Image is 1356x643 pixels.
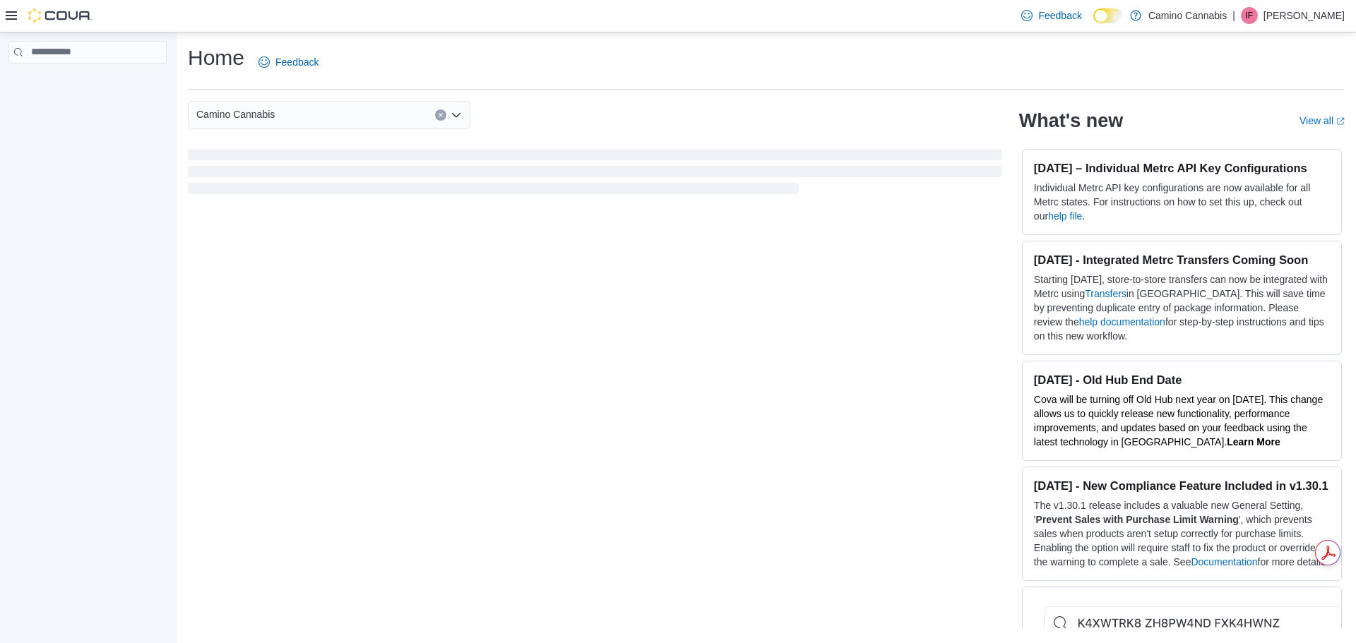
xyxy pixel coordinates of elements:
[8,66,167,100] nav: Complex example
[1246,7,1254,24] span: IF
[1034,498,1330,569] p: The v1.30.1 release includes a valuable new General Setting, ' ', which prevents sales when produ...
[1148,7,1227,24] p: Camino Cannabis
[451,109,462,121] button: Open list of options
[1191,556,1257,567] a: Documentation
[188,152,1002,197] span: Loading
[1085,288,1126,299] a: Transfers
[196,106,275,123] span: Camino Cannabis
[1034,479,1330,493] h3: [DATE] - New Compliance Feature Included in v1.30.1
[1263,7,1345,24] p: [PERSON_NAME]
[1019,109,1123,132] h2: What's new
[435,109,446,121] button: Clear input
[1034,394,1323,447] span: Cova will be turning off Old Hub next year on [DATE]. This change allows us to quickly release ne...
[1038,8,1081,23] span: Feedback
[1034,373,1330,387] h3: [DATE] - Old Hub End Date
[1093,23,1094,24] span: Dark Mode
[1016,1,1087,30] a: Feedback
[188,44,244,72] h1: Home
[1299,115,1345,126] a: View allExternal link
[1034,272,1330,343] p: Starting [DATE], store-to-store transfers can now be integrated with Metrc using in [GEOGRAPHIC_D...
[275,55,319,69] span: Feedback
[1034,253,1330,267] h3: [DATE] - Integrated Metrc Transfers Coming Soon
[1048,210,1082,222] a: help file
[1336,117,1345,126] svg: External link
[1241,7,1258,24] div: Ian Fundytus
[1079,316,1165,327] a: help documentation
[1034,161,1330,175] h3: [DATE] – Individual Metrc API Key Configurations
[28,8,92,23] img: Cova
[1227,436,1280,447] a: Learn More
[1232,7,1235,24] p: |
[1034,181,1330,223] p: Individual Metrc API key configurations are now available for all Metrc states. For instructions ...
[1036,514,1239,525] strong: Prevent Sales with Purchase Limit Warning
[253,48,324,76] a: Feedback
[1093,8,1123,23] input: Dark Mode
